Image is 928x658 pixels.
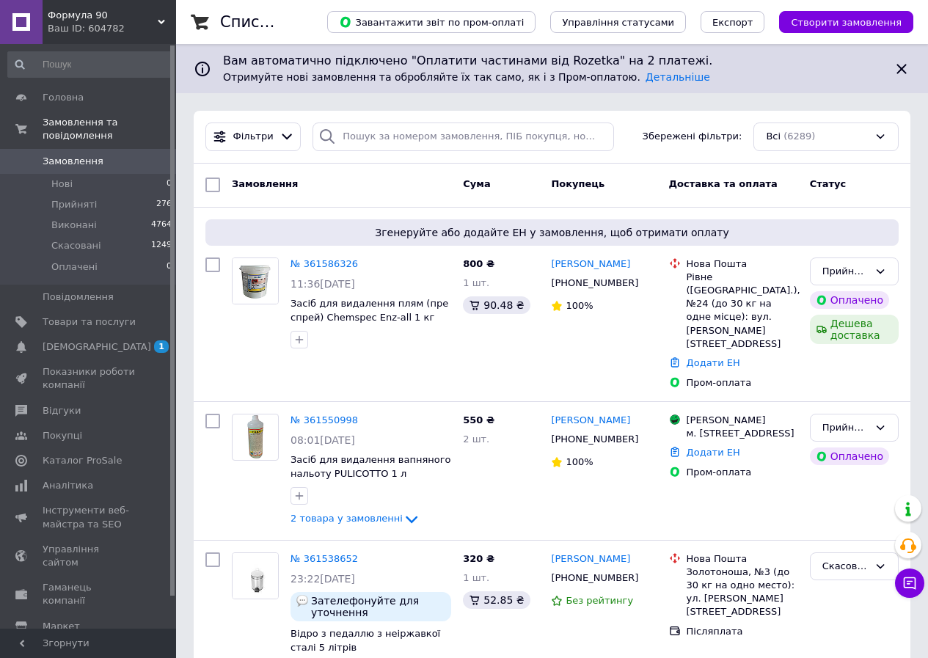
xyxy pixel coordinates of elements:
span: 11:36[DATE] [291,278,355,290]
a: № 361550998 [291,414,358,425]
span: Покупець [551,178,604,189]
img: Фото товару [233,553,278,599]
a: Фото товару [232,257,279,304]
span: 1 шт. [463,572,489,583]
span: Всі [766,130,781,144]
button: Експорт [701,11,765,33]
span: Скасовані [51,239,101,252]
span: [PHONE_NUMBER] [551,277,638,288]
span: [DEMOGRAPHIC_DATA] [43,340,151,354]
a: Додати ЕН [687,357,740,368]
a: Створити замовлення [764,16,913,27]
button: Чат з покупцем [895,569,924,598]
input: Пошук [7,51,173,78]
span: 23:22[DATE] [291,573,355,585]
button: Завантажити звіт по пром-оплаті [327,11,536,33]
span: Cума [463,178,490,189]
span: Відгуки [43,404,81,417]
div: Прийнято [822,264,869,279]
span: 550 ₴ [463,414,494,425]
a: 2 товара у замовленні [291,513,420,524]
button: Управління статусами [550,11,686,33]
span: Формула 90 [48,9,158,22]
a: Засіб для видалення плям (пре спрей) Chemspec Enz-all 1 кг [291,298,448,323]
span: Замовлення [43,155,103,168]
a: Засіб для видалення вапняного нальоту PULICOTTO 1 л [291,454,450,479]
div: Післяплата [687,625,798,638]
button: Створити замовлення [779,11,913,33]
div: Нова Пошта [687,552,798,566]
a: [PERSON_NAME] [551,257,630,271]
span: Управління сайтом [43,543,136,569]
span: Управління статусами [562,17,674,28]
span: Інструменти веб-майстра та SEO [43,504,136,530]
div: Рівне ([GEOGRAPHIC_DATA].), №24 (до 30 кг на одне місце): вул. [PERSON_NAME][STREET_ADDRESS] [687,271,798,351]
a: [PERSON_NAME] [551,414,630,428]
div: Ваш ID: 604782 [48,22,176,35]
span: Головна [43,91,84,104]
div: 90.48 ₴ [463,296,530,314]
span: Прийняті [51,198,97,211]
span: 0 [167,260,172,274]
span: 2 товара у замовленні [291,513,403,524]
span: Вам автоматично підключено "Оплатити частинами від Rozetka" на 2 платежі. [223,53,881,70]
div: Золотоноша, №3 (до 30 кг на одно место): ул. [PERSON_NAME][STREET_ADDRESS] [687,566,798,619]
div: [PERSON_NAME] [687,414,798,427]
span: (6289) [783,131,815,142]
span: Експорт [712,17,753,28]
a: № 361538652 [291,553,358,564]
span: Без рейтингу [566,595,633,606]
span: Зателефонуйте для уточнення [311,595,445,618]
span: 276 [156,198,172,211]
span: Маркет [43,620,80,633]
span: 800 ₴ [463,258,494,269]
span: 0 [167,178,172,191]
img: Фото товару [233,258,278,304]
h1: Список замовлень [220,13,369,31]
img: :speech_balloon: [296,595,308,607]
div: Пром-оплата [687,466,798,479]
span: Отримуйте нові замовлення та обробляйте їх так само, як і з Пром-оплатою. [223,71,710,83]
a: [PERSON_NAME] [551,552,630,566]
div: 52.85 ₴ [463,591,530,609]
span: Покупці [43,429,82,442]
span: [PHONE_NUMBER] [551,572,638,583]
span: Оплачені [51,260,98,274]
img: Фото товару [238,414,273,460]
span: 1 [154,340,169,353]
span: [PHONE_NUMBER] [551,434,638,445]
span: Аналітика [43,479,93,492]
span: 320 ₴ [463,553,494,564]
a: Фото товару [232,414,279,461]
span: Замовлення [232,178,298,189]
span: 2 шт. [463,434,489,445]
span: 1 шт. [463,277,489,288]
span: Виконані [51,219,97,232]
span: Каталог ProSale [43,454,122,467]
span: Створити замовлення [791,17,902,28]
div: Нова Пошта [687,257,798,271]
div: Пром-оплата [687,376,798,390]
span: Товари та послуги [43,315,136,329]
span: Замовлення та повідомлення [43,116,176,142]
span: 100% [566,456,593,467]
span: Фільтри [233,130,274,144]
a: Додати ЕН [687,447,740,458]
div: Оплачено [810,291,889,309]
span: Згенеруйте або додайте ЕН у замовлення, щоб отримати оплату [211,225,893,240]
input: Пошук за номером замовлення, ПІБ покупця, номером телефону, Email, номером накладної [313,123,614,151]
div: м. [STREET_ADDRESS] [687,427,798,440]
span: Завантажити звіт по пром-оплаті [339,15,524,29]
span: Статус [810,178,847,189]
a: Відро з педаллю з неіржавкої сталі 5 літрів [291,628,440,653]
span: Повідомлення [43,290,114,304]
div: Скасовано [822,559,869,574]
div: Прийнято [822,420,869,436]
a: Фото товару [232,552,279,599]
div: Оплачено [810,447,889,465]
span: Збережені фільтри: [643,130,742,144]
a: № 361586326 [291,258,358,269]
span: 1249 [151,239,172,252]
span: Показники роботи компанії [43,365,136,392]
